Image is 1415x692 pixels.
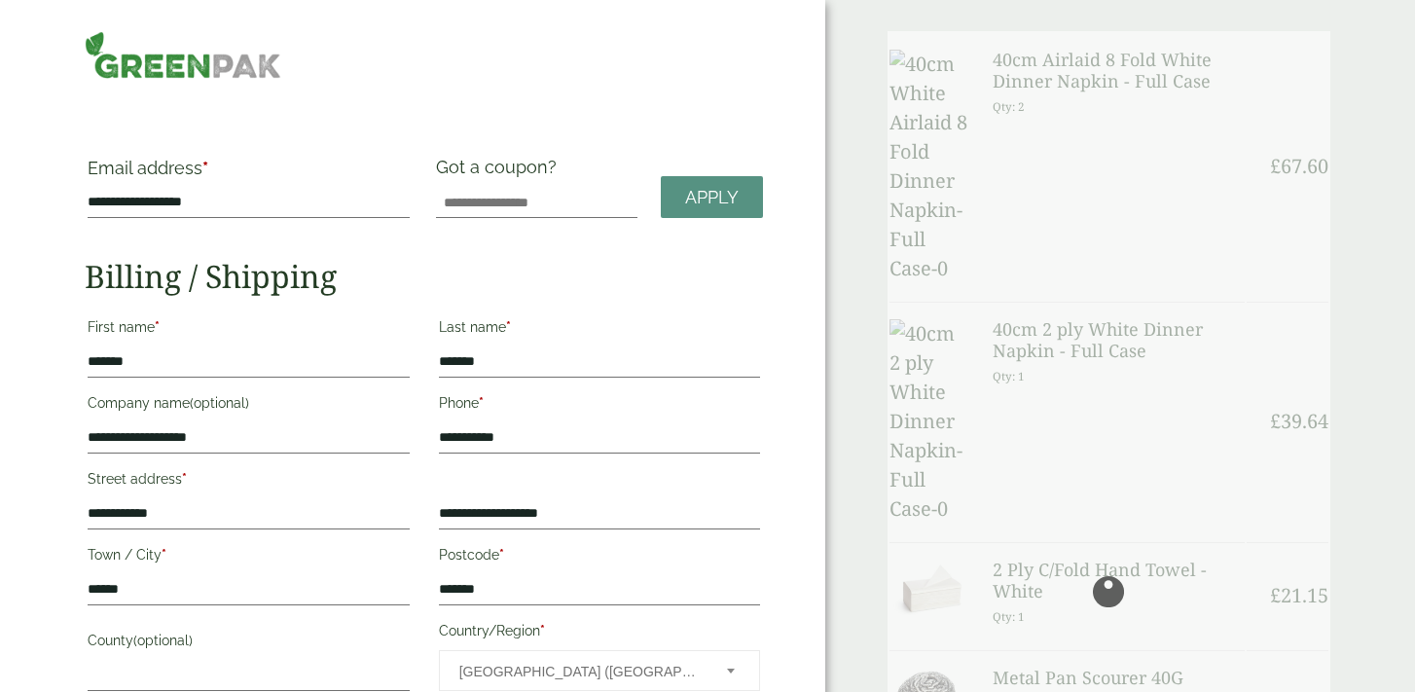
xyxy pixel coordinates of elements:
[439,541,760,574] label: Postcode
[436,157,564,187] label: Got a coupon?
[499,547,504,563] abbr: required
[88,160,409,187] label: Email address
[685,187,739,208] span: Apply
[85,31,281,79] img: GreenPak Supplies
[88,465,409,498] label: Street address
[88,627,409,660] label: County
[439,389,760,422] label: Phone
[479,395,484,411] abbr: required
[506,319,511,335] abbr: required
[88,541,409,574] label: Town / City
[439,313,760,346] label: Last name
[162,547,166,563] abbr: required
[439,650,760,691] span: Country/Region
[190,395,249,411] span: (optional)
[88,313,409,346] label: First name
[439,617,760,650] label: Country/Region
[85,258,763,295] h2: Billing / Shipping
[88,389,409,422] label: Company name
[540,623,545,638] abbr: required
[459,651,701,692] span: United Kingdom (UK)
[133,633,193,648] span: (optional)
[182,471,187,487] abbr: required
[202,158,208,178] abbr: required
[155,319,160,335] abbr: required
[661,176,763,218] a: Apply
